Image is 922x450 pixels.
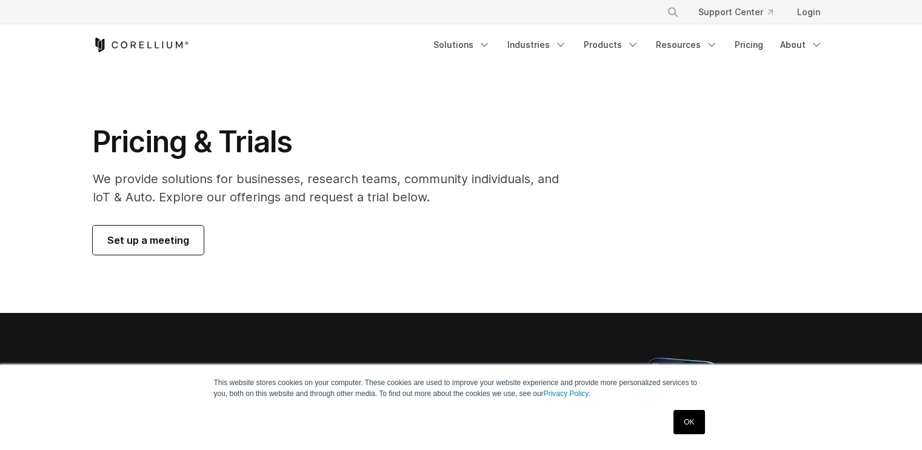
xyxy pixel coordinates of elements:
a: Industries [500,34,574,56]
h1: Pricing & Trials [93,124,576,160]
p: We provide solutions for businesses, research teams, community individuals, and IoT & Auto. Explo... [93,170,576,206]
h6: FOR BUSINESS [93,363,153,374]
a: Products [576,34,646,56]
button: Search [662,1,684,23]
a: Set up a meeting [93,226,204,255]
a: Corellium Home [93,38,189,52]
div: Navigation Menu [652,1,830,23]
a: Login [787,1,830,23]
p: This website stores cookies on your computer. These cookies are used to improve your website expe... [214,377,709,399]
a: Solutions [426,34,498,56]
a: Pricing [727,34,770,56]
div: Navigation Menu [426,34,830,56]
a: OK [673,410,704,434]
span: Set up a meeting [107,233,189,247]
a: Support Center [689,1,783,23]
a: Resources [649,34,725,56]
a: About [773,34,830,56]
a: Privacy Policy. [544,389,590,398]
